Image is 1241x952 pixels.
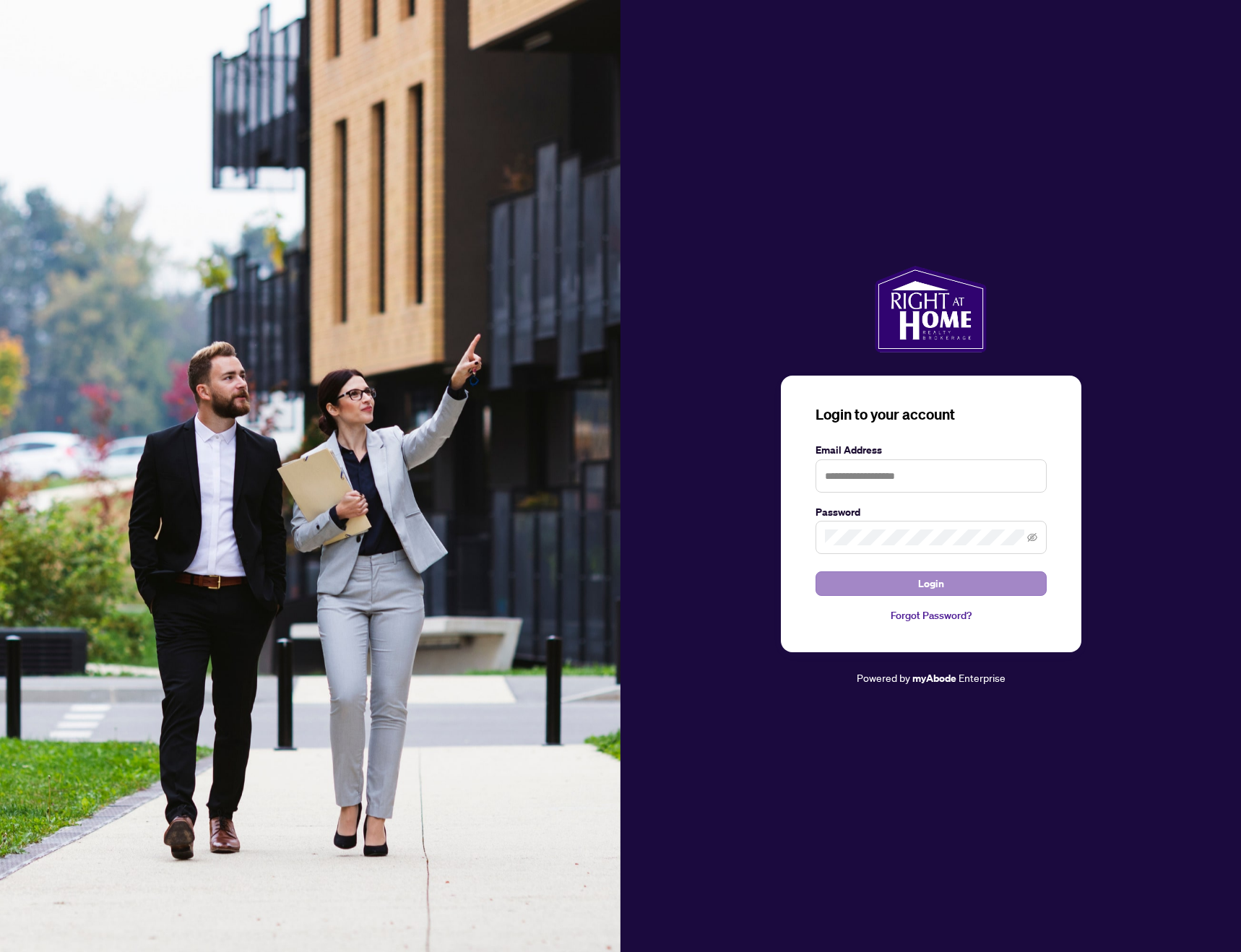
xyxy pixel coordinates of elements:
span: Powered by [857,671,910,684]
label: Email Address [816,442,1047,458]
img: ma-logo [875,266,987,352]
span: eye-invisible [1027,532,1037,542]
span: Login [918,572,944,595]
span: Enterprise [959,671,1006,684]
h3: Login to your account [816,404,1047,425]
a: Forgot Password? [816,607,1047,623]
a: myAbode [912,670,956,686]
label: Password [816,504,1047,520]
button: Login [816,571,1047,596]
